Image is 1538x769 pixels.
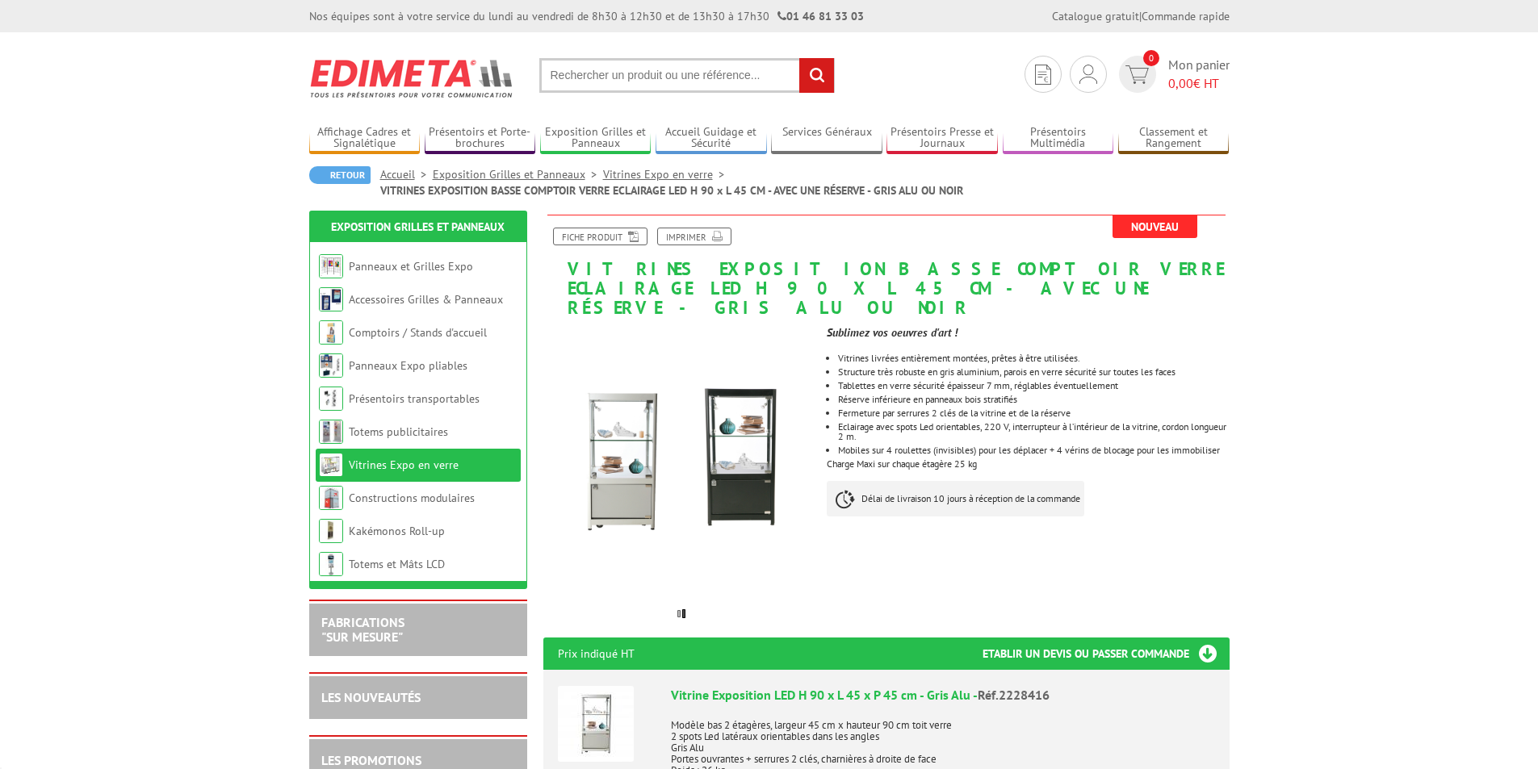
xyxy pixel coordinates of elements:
[1113,215,1197,238] span: Nouveau
[838,353,1229,363] p: Vitrines livrées entièrement montées, prêtes à être utilisées.
[321,614,404,645] a: FABRICATIONS"Sur Mesure"
[319,519,343,543] img: Kakémonos Roll-up
[433,167,603,182] a: Exposition Grilles et Panneaux
[349,358,467,373] a: Panneaux Expo pliables
[309,166,371,184] a: Retour
[978,687,1050,703] span: Réf.2228416
[1115,56,1230,93] a: devis rapide 0 Mon panier 0,00€ HT
[321,689,421,705] a: LES NOUVEAUTÉS
[380,167,433,182] a: Accueil
[349,259,473,274] a: Panneaux et Grilles Expo
[349,391,480,406] a: Présentoirs transportables
[319,287,343,311] img: Accessoires Grilles & Panneaux
[1079,65,1097,84] img: devis rapide
[1168,75,1193,91] span: 0,00
[838,381,1229,391] p: Tablettes en verre sécurité épaisseur 7 mm, réglables éventuellement
[543,326,815,598] img: vitrine_exposition_aluminium_gris_noir_led_90x45x45cm_2228416_2228417.jpg
[886,125,998,152] a: Présentoirs Presse et Journaux
[331,219,505,234] a: Exposition Grilles et Panneaux
[309,48,515,108] img: Edimeta
[321,752,421,768] a: LES PROMOTIONS
[349,424,448,439] a: Totems publicitaires
[983,637,1230,670] h3: Etablir un devis ou passer commande
[558,686,634,762] img: Vitrine Exposition LED H 90 x L 45 x P 45 cm - Gris Alu
[558,637,635,670] p: Prix indiqué HT
[1003,125,1114,152] a: Présentoirs Multimédia
[1052,8,1230,24] div: |
[1143,50,1159,66] span: 0
[1118,125,1230,152] a: Classement et Rangement
[838,422,1229,441] p: Eclairage avec spots Led orientables, 220 V, interrupteur à l’intérieur de la vitrine, cordon lon...
[349,292,503,307] a: Accessoires Grilles & Panneaux
[656,125,767,152] a: Accueil Guidage et Sécurité
[1168,74,1230,93] span: € HT
[838,408,1229,418] p: Fermeture par serrures 2 clés de la vitrine et de la réserve
[1168,56,1230,93] span: Mon panier
[425,125,536,152] a: Présentoirs et Porte-brochures
[319,552,343,576] img: Totems et Mâts LCD
[827,481,1084,516] p: Délai de livraison 10 jours à réception de la commande
[603,167,731,182] a: Vitrines Expo en verre
[319,486,343,510] img: Constructions modulaires
[838,395,1229,404] p: Réserve inférieure en panneaux bois stratifiés
[319,353,343,378] img: Panneaux Expo pliables
[553,228,647,245] a: Fiche produit
[827,325,958,340] em: Sublimez vos oeuvres d'art !
[838,445,1229,455] p: Mobiles sur 4 roulettes (invisibles) pour les déplacer + 4 vérins de blocage pour les immobiliser
[319,453,343,477] img: Vitrines Expo en verre
[309,8,864,24] div: Nos équipes sont à votre service du lundi au vendredi de 8h30 à 12h30 et de 13h30 à 17h30
[319,420,343,444] img: Totems publicitaires
[1035,65,1051,85] img: devis rapide
[319,254,343,278] img: Panneaux et Grilles Expo
[777,9,864,23] strong: 01 46 81 33 03
[380,182,963,199] li: VITRINES EXPOSITION BASSE COMPTOIR VERRE ECLAIRAGE LED H 90 x L 45 CM - AVEC UNE RÉSERVE - GRIS A...
[539,58,835,93] input: Rechercher un produit ou une référence...
[771,125,882,152] a: Services Généraux
[1052,9,1139,23] a: Catalogue gratuit
[309,125,421,152] a: Affichage Cadres et Signalétique
[319,387,343,411] img: Présentoirs transportables
[540,125,652,152] a: Exposition Grilles et Panneaux
[349,325,487,340] a: Comptoirs / Stands d'accueil
[319,320,343,345] img: Comptoirs / Stands d'accueil
[838,367,1229,377] p: Structure très robuste en gris aluminium, parois en verre sécurité sur toutes les faces
[657,228,731,245] a: Imprimer
[349,557,445,571] a: Totems et Mâts LCD
[349,458,459,472] a: Vitrines Expo en verre
[531,215,1242,318] h1: VITRINES EXPOSITION BASSE COMPTOIR VERRE ECLAIRAGE LED H 90 x L 45 CM - AVEC UNE RÉSERVE - GRIS A...
[1142,9,1230,23] a: Commande rapide
[349,491,475,505] a: Constructions modulaires
[799,58,834,93] input: rechercher
[671,686,1215,704] div: Vitrine Exposition LED H 90 x L 45 x P 45 cm - Gris Alu -
[1125,65,1149,84] img: devis rapide
[349,524,445,538] a: Kakémonos Roll-up
[827,318,1241,541] div: Charge Maxi sur chaque étagère 25 kg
